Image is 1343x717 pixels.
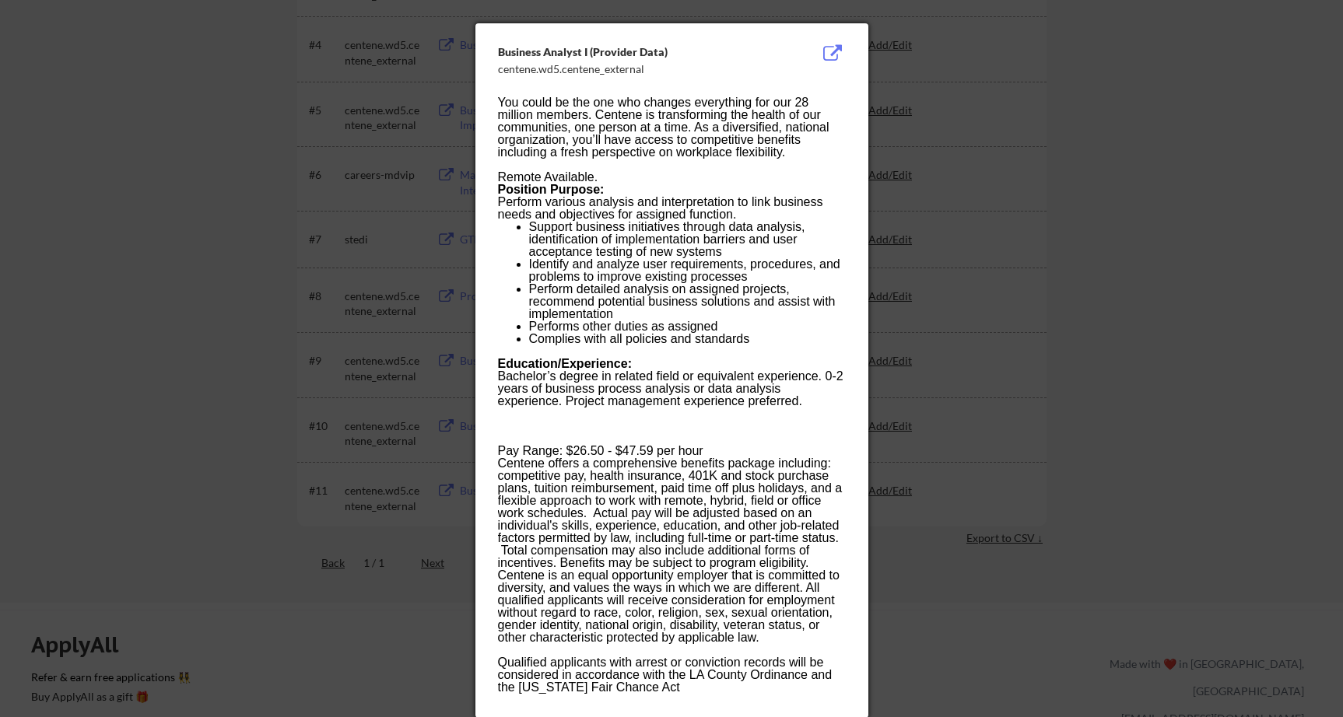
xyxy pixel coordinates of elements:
p: Centene is an equal opportunity employer that is committed to diversity, and values the ways in w... [498,569,845,644]
div: centene.wd5.centene_external [498,61,767,77]
p: Bachelor’s degree in related field or equivalent experience. 0-2 years of business process analys... [498,345,845,445]
span: Benefits may be subject to program eligibility. [560,556,809,569]
b: Position Purpose: [498,183,605,196]
span: , including full-time or part-time status. Total compensation may also include additional forms o... [498,531,839,569]
li: Performs other duties as assigned [529,320,845,333]
div: Business Analyst I (Provider Data) [498,44,767,60]
li: Perform detailed analysis on assigned projects, recommend potential business solutions and assist... [529,283,845,320]
li: Identify and analyze user requirements, procedures, and problems to improve existing processes [529,258,845,283]
span: Centene offers a comprehensive benefits package including: competitive pay, health insurance, 401... [498,456,843,544]
p: Perform various analysis and interpretation to link business needs and objectives for assigned fu... [498,184,845,221]
p: Remote Available. [498,171,845,184]
p: Qualified applicants with arrest or conviction records will be considered in accordance with the ... [498,644,845,694]
li: Complies with all policies and standards [529,333,845,345]
b: Education/Experience: [498,357,633,370]
li: Support business initiatives through data analysis, identification of implementation barriers and... [529,221,845,258]
span: You could be the one who changes everything for our 28 million members. Centene is transforming t... [498,96,829,159]
div: Pay Range: $26.50 - $47.59 per hour [498,96,845,694]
